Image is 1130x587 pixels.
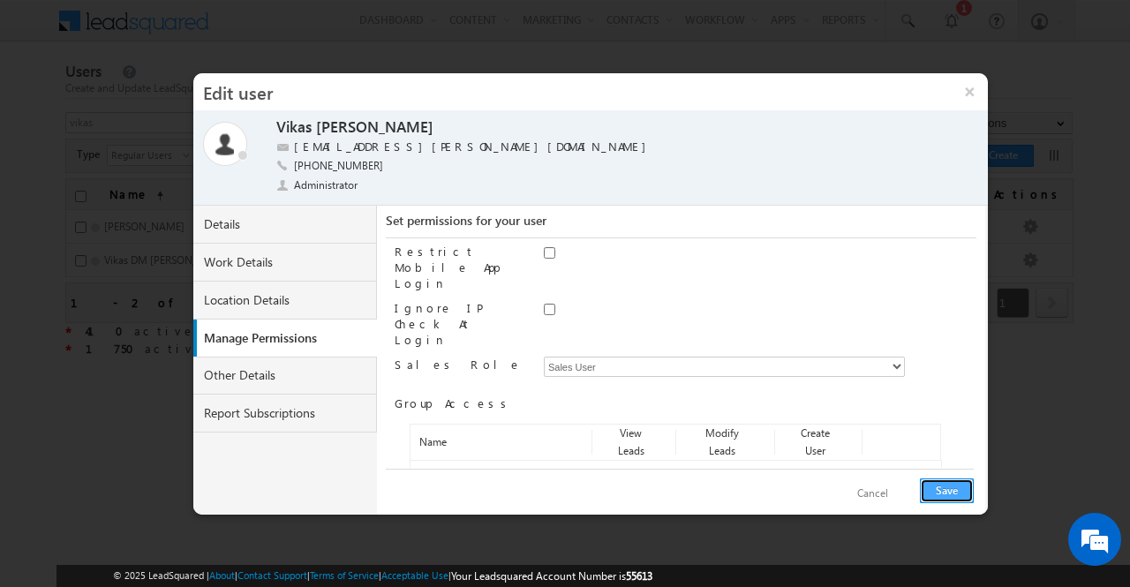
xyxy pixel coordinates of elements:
[395,357,522,372] label: Sales Role
[294,177,359,193] span: Administrator
[591,425,662,460] div: View Leads
[411,425,578,455] div: Name
[237,569,307,581] a: Contact Support
[197,320,380,357] a: Manage Permissions
[920,478,974,503] button: Save
[411,465,941,481] div: No group added
[840,481,906,507] button: Cancel
[294,139,655,155] label: [EMAIL_ADDRESS][PERSON_NAME][DOMAIN_NAME]
[316,117,433,138] label: [PERSON_NAME]
[395,244,499,290] label: Restrict Mobile App Login
[276,117,312,138] label: Vikas
[113,568,652,584] span: © 2025 LeadSquared | | | | |
[193,282,377,320] a: Location Details
[774,425,848,460] div: Create User
[310,569,379,581] a: Terms of Service
[193,73,951,110] h3: Edit user
[952,73,989,110] button: ×
[30,93,74,116] img: d_60004797649_company_0_60004797649
[92,93,297,116] div: Chat with us now
[395,390,529,415] div: Group Access
[23,163,322,443] textarea: Type your message and hit 'Enter'
[626,569,652,583] span: 55613
[395,300,481,347] label: Ignore IP Check At Login
[193,357,377,395] a: Other Details
[193,244,377,282] a: Work Details
[294,158,383,176] span: [PHONE_NUMBER]
[209,569,235,581] a: About
[193,206,377,244] a: Details
[386,213,976,238] div: Set permissions for your user
[290,9,332,51] div: Minimize live chat window
[240,457,320,481] em: Start Chat
[381,569,448,581] a: Acceptable Use
[451,569,652,583] span: Your Leadsquared Account Number is
[675,425,760,460] div: Modify Leads
[193,395,377,433] a: Report Subscriptions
